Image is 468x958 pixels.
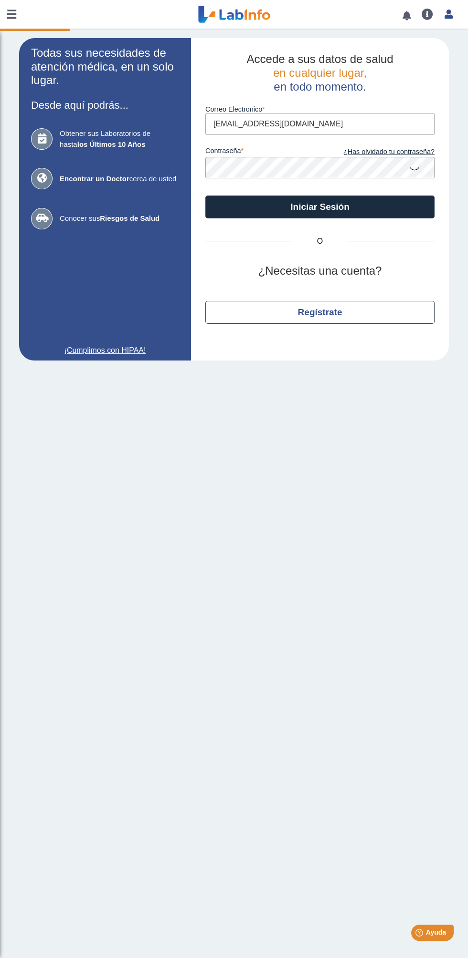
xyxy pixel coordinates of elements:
[320,147,435,157] a: ¿Has olvidado tu contraseña?
[274,80,366,93] span: en todo momento.
[205,105,435,113] label: Correo Electronico
[205,147,320,157] label: contraseña
[31,345,179,356] a: ¡Cumplimos con HIPAA!
[273,66,367,79] span: en cualquier lugar,
[291,236,349,247] span: O
[60,174,179,185] span: cerca de usted
[77,140,146,148] b: los Últimos 10 Años
[60,128,179,150] span: Obtener sus Laboratorios de hasta
[205,301,435,324] button: Regístrate
[247,52,394,65] span: Accede a sus datos de salud
[31,46,179,87] h2: Todas sus necesidades de atención médica, en un solo lugar.
[205,196,435,218] button: Iniciar Sesión
[205,264,435,278] h2: ¿Necesitas una cuenta?
[383,921,457,948] iframe: Help widget launcher
[100,214,160,222] b: Riesgos de Salud
[60,175,129,183] b: Encontrar un Doctor
[60,213,179,224] span: Conocer sus
[31,99,179,111] h3: Desde aquí podrás...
